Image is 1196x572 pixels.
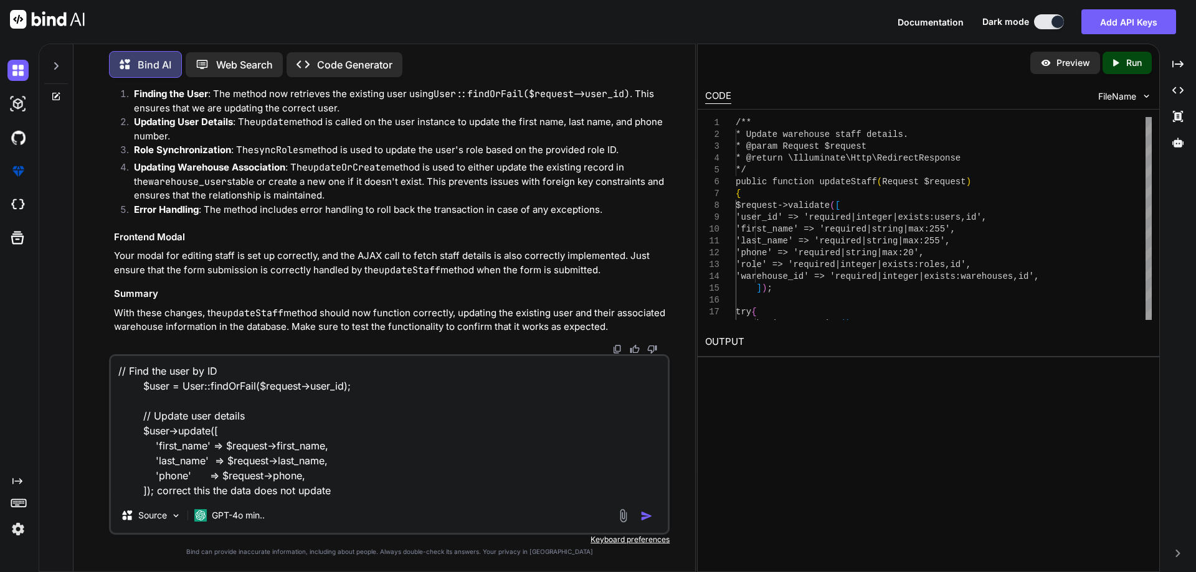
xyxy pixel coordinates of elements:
span: Documentation [898,17,964,27]
img: icon [640,510,653,522]
code: syncRoles [254,144,304,156]
p: : The method is used to update the user's role based on the provided role ID. [134,143,667,157]
p: Keyboard preferences [109,535,670,545]
div: 4 [705,152,719,164]
strong: Error Handling [134,204,199,215]
img: darkAi-studio [7,93,29,115]
h3: Frontend Modal [114,230,667,245]
img: GPT-4o mini [194,509,207,522]
p: : The method now retrieves the existing user using . This ensures that we are updating the correc... [134,87,667,115]
span: DB::beginTransaction [736,319,840,329]
span: * Update warehouse staff details. [736,129,908,139]
div: 6 [705,176,719,188]
div: 10 [705,223,719,235]
img: githubDark [7,127,29,148]
p: Run [1126,57,1142,69]
span: 'phone' => 'required|string|max:20', [736,248,924,258]
span: * @return \Illuminate\Http\RedirectResponse [736,153,961,163]
span: ; [767,283,772,293]
p: GPT-4o min.. [212,509,265,522]
span: public function updateStaff [736,177,877,187]
p: : The method is called on the user instance to update the first name, last name, and phone number. [134,115,667,143]
span: s,id', [956,212,987,222]
h3: Summary [114,287,667,301]
img: cloudideIcon [7,194,29,215]
span: Request $request [882,177,966,187]
p: Your modal for editing staff is set up correctly, and the AJAX call to fetch staff details is als... [114,249,667,277]
p: : The method includes error handling to roll back the transaction in case of any exceptions. [134,203,667,217]
code: updateOrCreate [308,161,386,174]
div: 18 [705,318,719,330]
span: $request->validate [736,200,830,210]
strong: Role Synchronization [134,144,231,156]
img: like [630,344,640,354]
span: FileName [1098,90,1136,103]
span: :warehouses,id', [956,271,1039,281]
p: : The method is used to either update the existing record in the table or create a new one if it ... [134,161,667,203]
span: ; [850,319,855,329]
img: settings [7,518,29,540]
div: 17 [705,306,719,318]
div: 13 [705,259,719,271]
span: ] [756,283,761,293]
p: Bind can provide inaccurate information, including about people. Always double-check its answers.... [109,547,670,556]
div: 12 [705,247,719,259]
span: 'first_name' => 'required|string|max:255', [736,224,956,234]
span: ( [840,319,845,329]
div: 3 [705,141,719,152]
div: 11 [705,235,719,247]
img: premium [7,161,29,182]
img: dislike [647,344,657,354]
button: Documentation [898,16,964,29]
span: 'role' => 'required|integer|exists:roles,i [736,260,956,270]
div: 14 [705,271,719,283]
code: warehouse_users [148,176,232,188]
img: darkChat [7,60,29,81]
span: 'last_name' => 'required|string|max:255', [736,236,950,246]
span: 'warehouse_id' => 'required|integer|exists [736,271,956,281]
div: CODE [705,89,731,104]
span: try [736,307,751,317]
p: Code Generator [317,57,392,72]
div: 7 [705,188,719,200]
div: 9 [705,212,719,223]
span: Dark mode [982,16,1029,28]
span: { [751,307,756,317]
span: ( [876,177,881,187]
strong: Updating Warehouse Association [134,161,285,173]
p: Bind AI [138,57,171,72]
img: Pick Models [171,510,181,521]
span: d', [956,260,971,270]
span: ) [845,319,850,329]
img: attachment [616,509,630,523]
img: preview [1040,57,1051,68]
img: copy [612,344,622,354]
code: User::findOrFail($request->user_id) [434,88,630,100]
div: 5 [705,164,719,176]
img: chevron down [1141,91,1152,101]
button: Add API Keys [1081,9,1176,34]
div: 8 [705,200,719,212]
span: { [736,189,741,199]
p: With these changes, the method should now function correctly, updating the existing user and thei... [114,306,667,334]
code: updateStaff [222,307,283,319]
span: ( [830,200,835,210]
div: 15 [705,283,719,294]
span: * @param Request $request [736,141,866,151]
strong: Finding the User [134,88,208,100]
p: Source [138,509,167,522]
p: Web Search [216,57,273,72]
strong: Updating User Details [134,116,233,128]
div: 1 [705,117,719,129]
textarea: // Find the user by ID $user = User::findOrFail($request->user_id); // Update user details $user-... [111,356,668,498]
div: 16 [705,294,719,306]
code: updateStaff [379,264,440,276]
span: ) [762,283,767,293]
span: [ [835,200,840,210]
p: Preview [1056,57,1090,69]
span: 'user_id' => 'required|integer|exists:user [736,212,956,222]
div: 2 [705,129,719,141]
img: Bind AI [10,10,85,29]
h2: OUTPUT [698,327,1159,357]
span: ) [966,177,971,187]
